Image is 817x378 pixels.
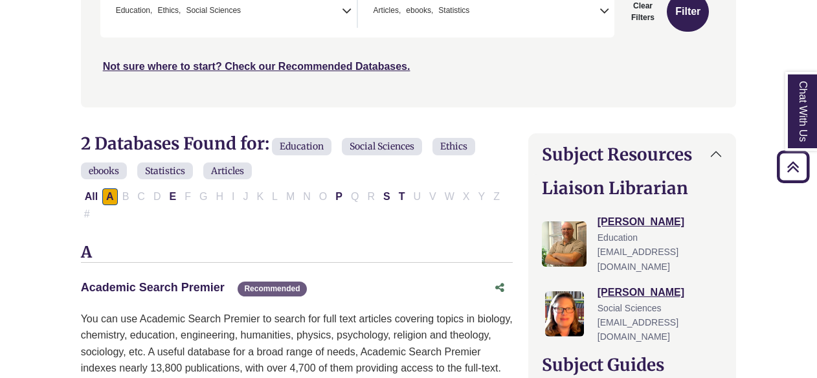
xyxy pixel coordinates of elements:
[186,5,241,17] span: Social Sciences
[598,287,684,298] a: [PERSON_NAME]
[545,291,584,337] img: Jessica Moore
[81,133,269,154] span: 2 Databases Found for:
[487,276,513,300] button: Share this database
[433,5,469,17] li: Statistics
[598,216,684,227] a: [PERSON_NAME]
[368,5,401,17] li: Articles
[203,162,252,180] span: Articles
[137,162,193,180] span: Statistics
[152,5,181,17] li: Ethics
[181,5,241,17] li: Social Sciences
[406,5,433,17] span: ebooks
[772,158,814,175] a: Back to Top
[81,281,225,294] a: Academic Search Premier
[81,190,505,219] div: Alpha-list to filter by first letter of database name
[331,188,346,205] button: Filter Results P
[598,247,678,271] span: [EMAIL_ADDRESS][DOMAIN_NAME]
[379,188,394,205] button: Filter Results S
[374,5,401,17] span: Articles
[401,5,433,17] li: ebooks
[81,162,127,180] span: ebooks
[116,5,153,17] span: Education
[542,221,587,267] img: Nathan Farley
[243,7,249,17] textarea: Search
[438,5,469,17] span: Statistics
[395,188,409,205] button: Filter Results T
[542,178,723,198] h2: Liaison Librarian
[165,188,180,205] button: Filter Results E
[81,188,102,205] button: All
[111,5,153,17] li: Education
[529,134,736,175] button: Subject Resources
[598,317,678,342] span: [EMAIL_ADDRESS][DOMAIN_NAME]
[238,282,306,296] span: Recommended
[157,5,181,17] span: Ethics
[81,311,513,377] p: You can use Academic Search Premier to search for full text articles covering topics in biology, ...
[102,188,118,205] button: Filter Results A
[81,243,513,263] h3: A
[342,138,422,155] span: Social Sciences
[598,232,638,243] span: Education
[432,138,475,155] span: Ethics
[542,355,723,375] h2: Subject Guides
[272,138,331,155] span: Education
[103,61,410,72] a: Not sure where to start? Check our Recommended Databases.
[598,303,662,313] span: Social Sciences
[472,7,478,17] textarea: Search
